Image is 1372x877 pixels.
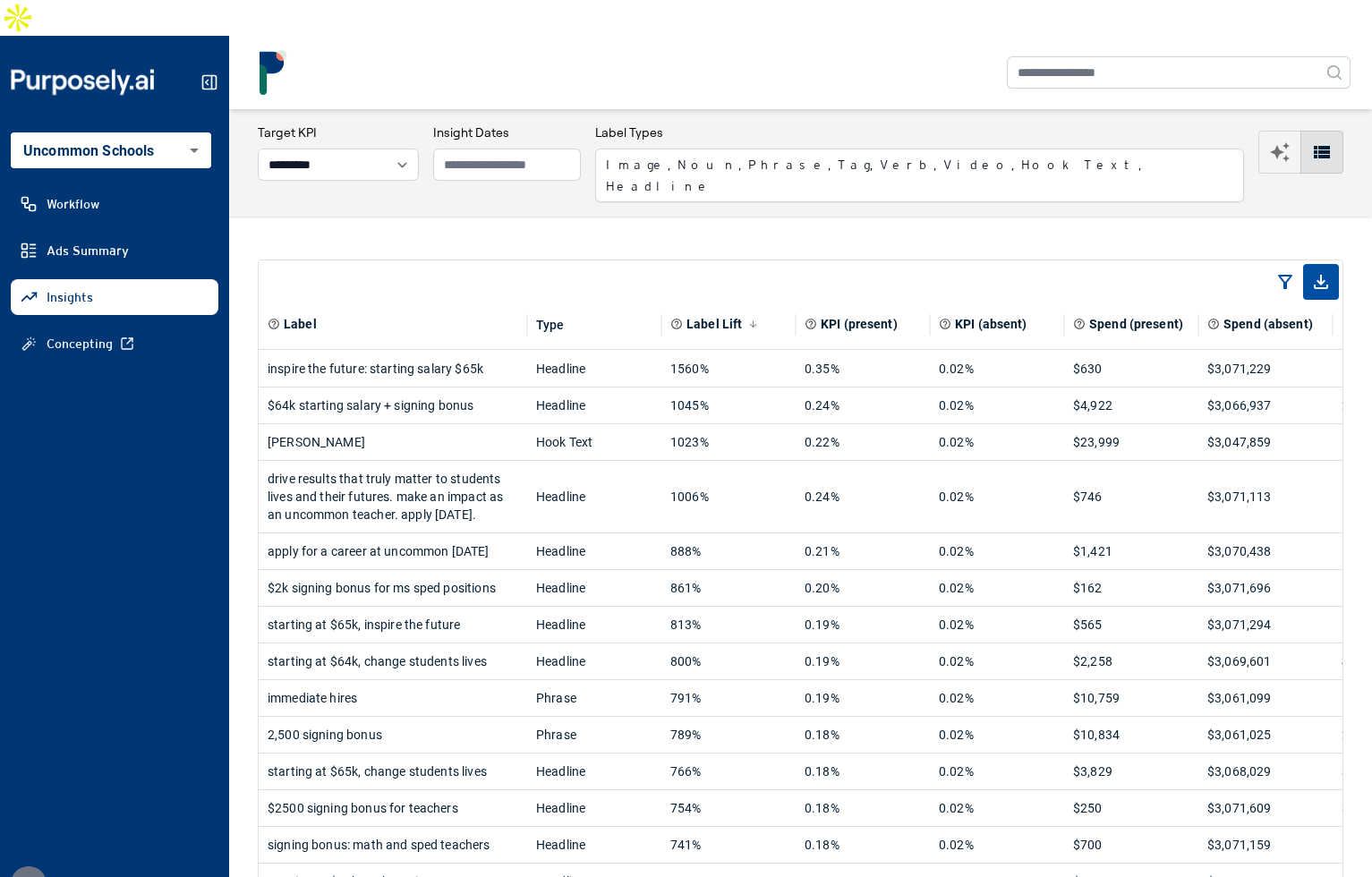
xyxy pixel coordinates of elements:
[1207,424,1324,460] div: $3,047,859
[1073,318,1086,330] svg: Total spend on all ads where label is present
[939,790,1055,826] div: 0.02%
[536,461,652,532] div: Headline
[268,424,518,460] div: [PERSON_NAME]
[805,461,921,532] div: 0.24%
[939,318,951,330] svg: Aggregate KPI value of all ads where label is absent
[939,461,1055,532] div: 0.02%
[47,242,129,260] span: Ads Summary
[268,533,518,569] div: apply for a career at uncommon [DATE]
[805,680,921,716] div: 0.19%
[939,570,1055,606] div: 0.02%
[805,387,921,423] div: 0.24%
[805,607,921,643] div: 0.19%
[1089,315,1183,333] span: Spend (present)
[670,717,787,753] div: 789%
[47,288,93,306] span: Insights
[670,570,787,606] div: 861%
[1207,461,1324,532] div: $3,071,113
[1073,717,1189,753] div: $10,834
[1073,351,1189,387] div: $630
[268,318,280,330] svg: Element or component part of the ad
[821,315,898,333] span: KPI (present)
[1073,754,1189,789] div: $3,829
[268,607,518,643] div: starting at $65k, inspire the future
[536,387,652,423] div: Headline
[1073,790,1189,826] div: $250
[1207,680,1324,716] div: $3,061,099
[1207,570,1324,606] div: $3,071,696
[805,533,921,569] div: 0.21%
[670,461,787,532] div: 1006%
[939,607,1055,643] div: 0.02%
[284,315,317,333] span: Label
[939,717,1055,753] div: 0.02%
[1207,643,1324,679] div: $3,069,601
[939,351,1055,387] div: 0.02%
[1207,387,1324,423] div: $3,066,937
[670,643,787,679] div: 800%
[536,717,652,753] div: Phrase
[11,279,218,315] a: Insights
[670,387,787,423] div: 1045%
[805,318,817,330] svg: Aggregate KPI value of all ads where label is present
[939,754,1055,789] div: 0.02%
[11,233,218,268] a: Ads Summary
[939,533,1055,569] div: 0.02%
[536,570,652,606] div: Headline
[268,790,518,826] div: $2500 signing bonus for teachers
[258,123,419,141] h3: Target KPI
[268,717,518,753] div: 2,500 signing bonus
[11,186,218,222] a: Workflow
[1073,570,1189,606] div: $162
[595,123,1244,141] h3: Label Types
[1073,607,1189,643] div: $565
[805,643,921,679] div: 0.19%
[805,827,921,863] div: 0.18%
[1207,790,1324,826] div: $3,071,609
[939,424,1055,460] div: 0.02%
[536,424,652,460] div: Hook Text
[1207,607,1324,643] div: $3,071,294
[1073,461,1189,532] div: $746
[670,533,787,569] div: 888%
[536,827,652,863] div: Headline
[955,315,1027,333] span: KPI (absent)
[536,318,565,332] div: Type
[1073,680,1189,716] div: $10,759
[1207,754,1324,789] div: $3,068,029
[939,827,1055,863] div: 0.02%
[536,351,652,387] div: Headline
[1207,827,1324,863] div: $3,071,159
[805,754,921,789] div: 0.18%
[670,790,787,826] div: 754%
[1073,387,1189,423] div: $4,922
[268,570,518,606] div: $2k signing bonus for ms sped positions
[536,643,652,679] div: Headline
[536,680,652,716] div: Phrase
[268,827,518,863] div: signing bonus: math and sped teachers
[1342,318,1354,330] svg: Total number of ads where label is present
[47,335,113,353] span: Concepting
[939,387,1055,423] div: 0.02%
[268,754,518,789] div: starting at $65k, change students lives
[1073,424,1189,460] div: $23,999
[1223,315,1313,333] span: Spend (absent)
[1207,533,1324,569] div: $3,070,438
[251,50,295,95] img: logo
[536,790,652,826] div: Headline
[805,424,921,460] div: 0.22%
[268,461,518,532] div: drive results that truly matter to students lives and their futures. make an impact as an uncommo...
[1207,717,1324,753] div: $3,061,025
[536,754,652,789] div: Headline
[939,643,1055,679] div: 0.02%
[1073,643,1189,679] div: $2,258
[805,351,921,387] div: 0.35%
[939,680,1055,716] div: 0.02%
[536,607,652,643] div: Headline
[268,387,518,423] div: $64k starting salary + signing bonus
[686,315,742,333] span: Label Lift
[536,533,652,569] div: Headline
[1073,827,1189,863] div: $700
[268,680,518,716] div: immediate hires
[670,607,787,643] div: 813%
